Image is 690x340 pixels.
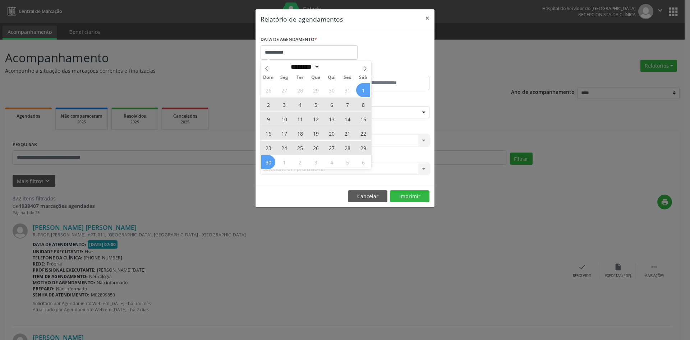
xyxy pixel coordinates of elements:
[340,155,354,169] span: Dezembro 5, 2025
[261,83,275,97] span: Outubro 26, 2025
[348,190,387,203] button: Cancelar
[261,34,317,45] label: DATA DE AGENDAMENTO
[325,98,339,112] span: Novembro 6, 2025
[355,75,371,80] span: Sáb
[277,141,291,155] span: Novembro 24, 2025
[277,83,291,97] span: Outubro 27, 2025
[293,141,307,155] span: Novembro 25, 2025
[325,126,339,140] span: Novembro 20, 2025
[309,155,323,169] span: Dezembro 3, 2025
[325,83,339,97] span: Outubro 30, 2025
[261,98,275,112] span: Novembro 2, 2025
[356,155,370,169] span: Dezembro 6, 2025
[261,126,275,140] span: Novembro 16, 2025
[340,83,354,97] span: Outubro 31, 2025
[356,83,370,97] span: Novembro 1, 2025
[390,190,429,203] button: Imprimir
[288,63,320,71] select: Month
[261,14,343,24] h5: Relatório de agendamentos
[340,98,354,112] span: Novembro 7, 2025
[324,75,340,80] span: Qui
[356,112,370,126] span: Novembro 15, 2025
[277,126,291,140] span: Novembro 17, 2025
[309,141,323,155] span: Novembro 26, 2025
[347,65,429,76] label: ATÉ
[293,155,307,169] span: Dezembro 2, 2025
[420,9,434,27] button: Close
[293,98,307,112] span: Novembro 4, 2025
[356,126,370,140] span: Novembro 22, 2025
[276,75,292,80] span: Seg
[293,112,307,126] span: Novembro 11, 2025
[261,141,275,155] span: Novembro 23, 2025
[309,98,323,112] span: Novembro 5, 2025
[325,141,339,155] span: Novembro 27, 2025
[277,98,291,112] span: Novembro 3, 2025
[261,112,275,126] span: Novembro 9, 2025
[309,83,323,97] span: Outubro 29, 2025
[356,141,370,155] span: Novembro 29, 2025
[308,75,324,80] span: Qua
[277,112,291,126] span: Novembro 10, 2025
[325,112,339,126] span: Novembro 13, 2025
[340,75,355,80] span: Sex
[340,126,354,140] span: Novembro 21, 2025
[340,112,354,126] span: Novembro 14, 2025
[356,98,370,112] span: Novembro 8, 2025
[293,83,307,97] span: Outubro 28, 2025
[293,126,307,140] span: Novembro 18, 2025
[261,155,275,169] span: Novembro 30, 2025
[325,155,339,169] span: Dezembro 4, 2025
[320,63,344,71] input: Year
[292,75,308,80] span: Ter
[309,112,323,126] span: Novembro 12, 2025
[277,155,291,169] span: Dezembro 1, 2025
[261,75,276,80] span: Dom
[340,141,354,155] span: Novembro 28, 2025
[309,126,323,140] span: Novembro 19, 2025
